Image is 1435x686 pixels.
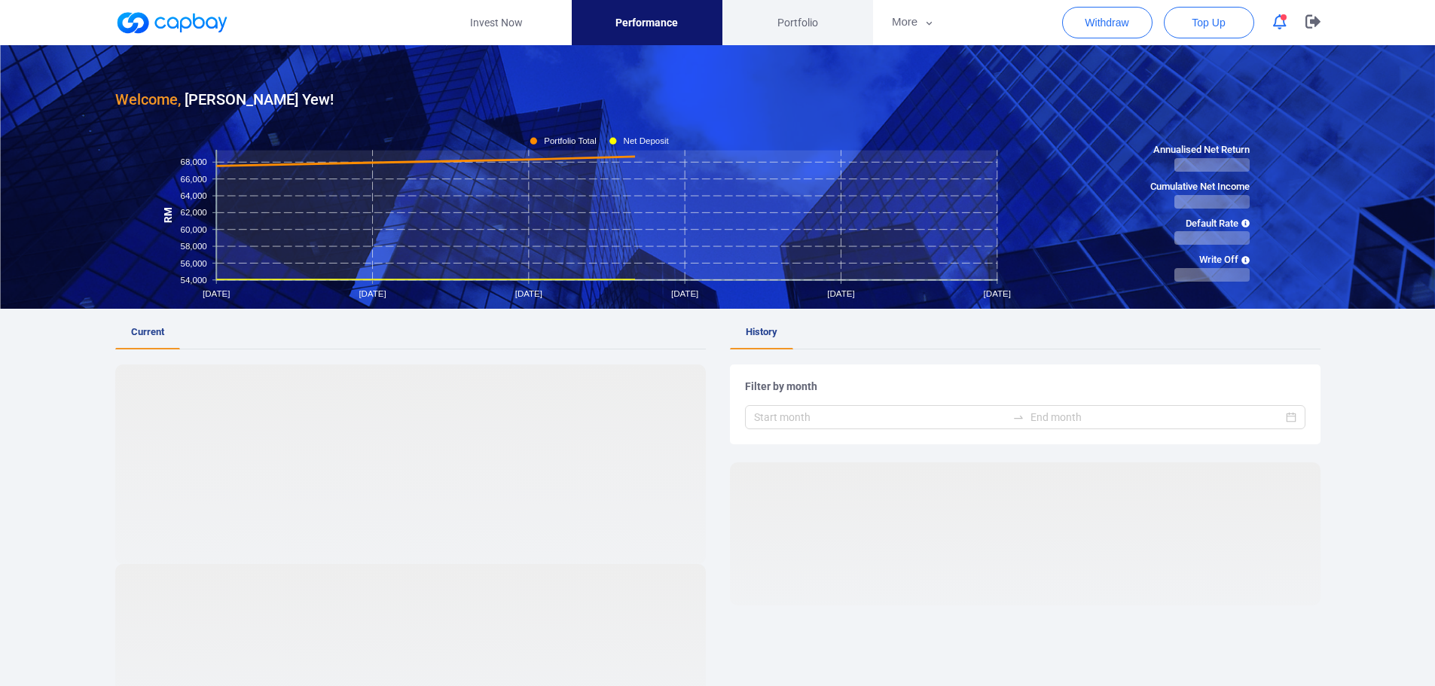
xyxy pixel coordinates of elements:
[1012,411,1024,423] span: to
[115,87,334,111] h3: [PERSON_NAME] Yew !
[1030,409,1283,425] input: End month
[745,380,1305,393] h5: Filter by month
[544,136,597,145] tspan: Portfolio Total
[514,289,542,298] tspan: [DATE]
[1012,411,1024,423] span: swap-right
[115,90,181,108] span: Welcome,
[983,289,1010,298] tspan: [DATE]
[1150,179,1250,195] span: Cumulative Net Income
[1150,252,1250,268] span: Write Off
[180,174,206,183] tspan: 66,000
[180,258,206,267] tspan: 56,000
[180,275,206,284] tspan: 54,000
[1150,142,1250,158] span: Annualised Net Return
[827,289,854,298] tspan: [DATE]
[180,224,206,233] tspan: 60,000
[1164,7,1254,38] button: Top Up
[180,242,206,251] tspan: 58,000
[203,289,230,298] tspan: [DATE]
[754,409,1006,425] input: Start month
[180,157,206,166] tspan: 68,000
[1062,7,1153,38] button: Withdraw
[180,208,206,217] tspan: 62,000
[623,136,669,145] tspan: Net Deposit
[1192,15,1225,30] span: Top Up
[180,191,206,200] tspan: 64,000
[359,289,386,298] tspan: [DATE]
[1150,216,1250,232] span: Default Rate
[671,289,698,298] tspan: [DATE]
[777,14,818,31] span: Portfolio
[615,14,678,31] span: Performance
[131,326,164,337] span: Current
[746,326,777,337] span: History
[162,207,173,223] tspan: RM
